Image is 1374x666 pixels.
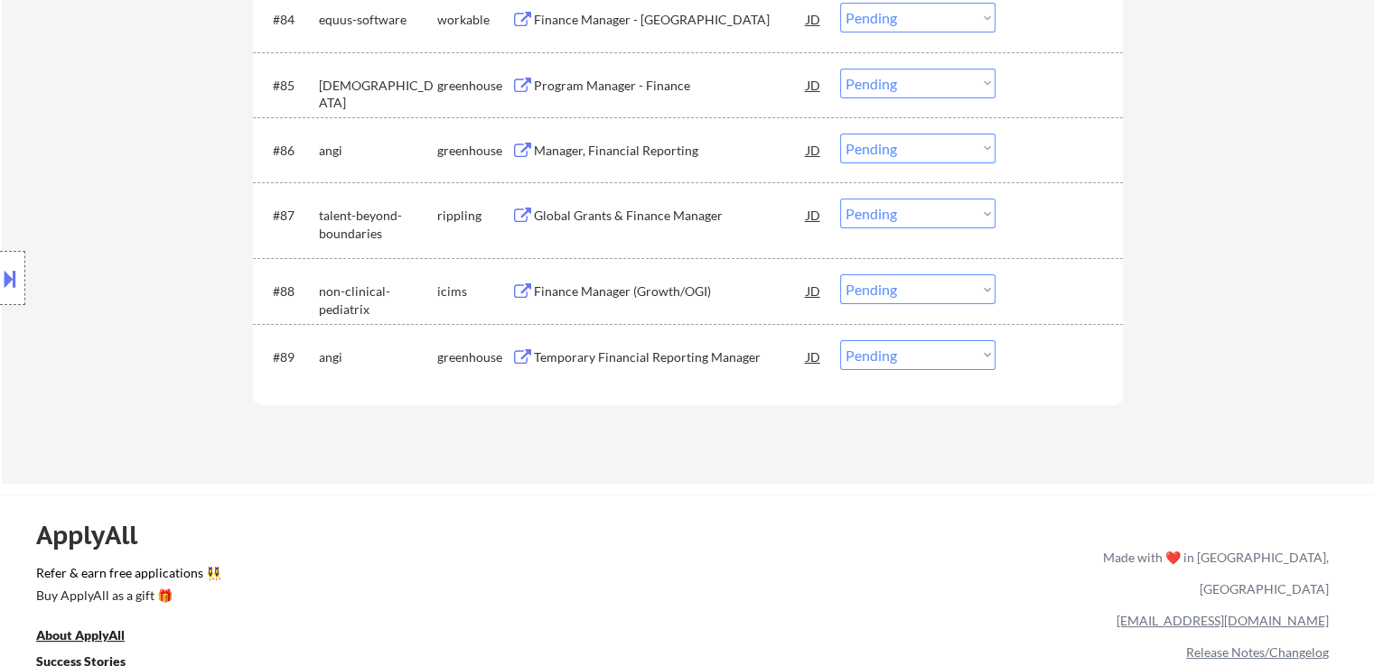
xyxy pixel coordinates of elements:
div: [DEMOGRAPHIC_DATA] [319,77,437,112]
div: equus-software [319,11,437,29]
div: greenhouse [437,142,511,160]
a: Buy ApplyAll as a gift 🎁 [36,586,217,608]
div: JD [805,274,823,307]
div: Made with ❤️ in [GEOGRAPHIC_DATA], [GEOGRAPHIC_DATA] [1096,541,1329,605]
div: Buy ApplyAll as a gift 🎁 [36,589,217,602]
div: ApplyAll [36,520,158,550]
a: About ApplyAll [36,625,150,648]
div: angi [319,142,437,160]
div: greenhouse [437,348,511,366]
div: greenhouse [437,77,511,95]
div: angi [319,348,437,366]
div: non-clinical-pediatrix [319,282,437,318]
div: Temporary Financial Reporting Manager [534,348,807,366]
div: #84 [273,11,304,29]
div: Program Manager - Finance [534,77,807,95]
div: JD [805,69,823,101]
div: rippling [437,207,511,225]
div: Finance Manager - [GEOGRAPHIC_DATA] [534,11,807,29]
div: workable [437,11,511,29]
div: talent-beyond-boundaries [319,207,437,242]
a: [EMAIL_ADDRESS][DOMAIN_NAME] [1117,613,1329,628]
div: #85 [273,77,304,95]
a: Refer & earn free applications 👯‍♀️ [36,567,725,586]
div: JD [805,199,823,231]
div: icims [437,282,511,301]
div: Manager, Financial Reporting [534,142,807,160]
a: Release Notes/Changelog [1186,644,1329,660]
div: JD [805,134,823,166]
u: About ApplyAll [36,627,125,643]
div: JD [805,3,823,35]
div: Global Grants & Finance Manager [534,207,807,225]
div: JD [805,340,823,373]
div: Finance Manager (Growth/OGI) [534,282,807,301]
